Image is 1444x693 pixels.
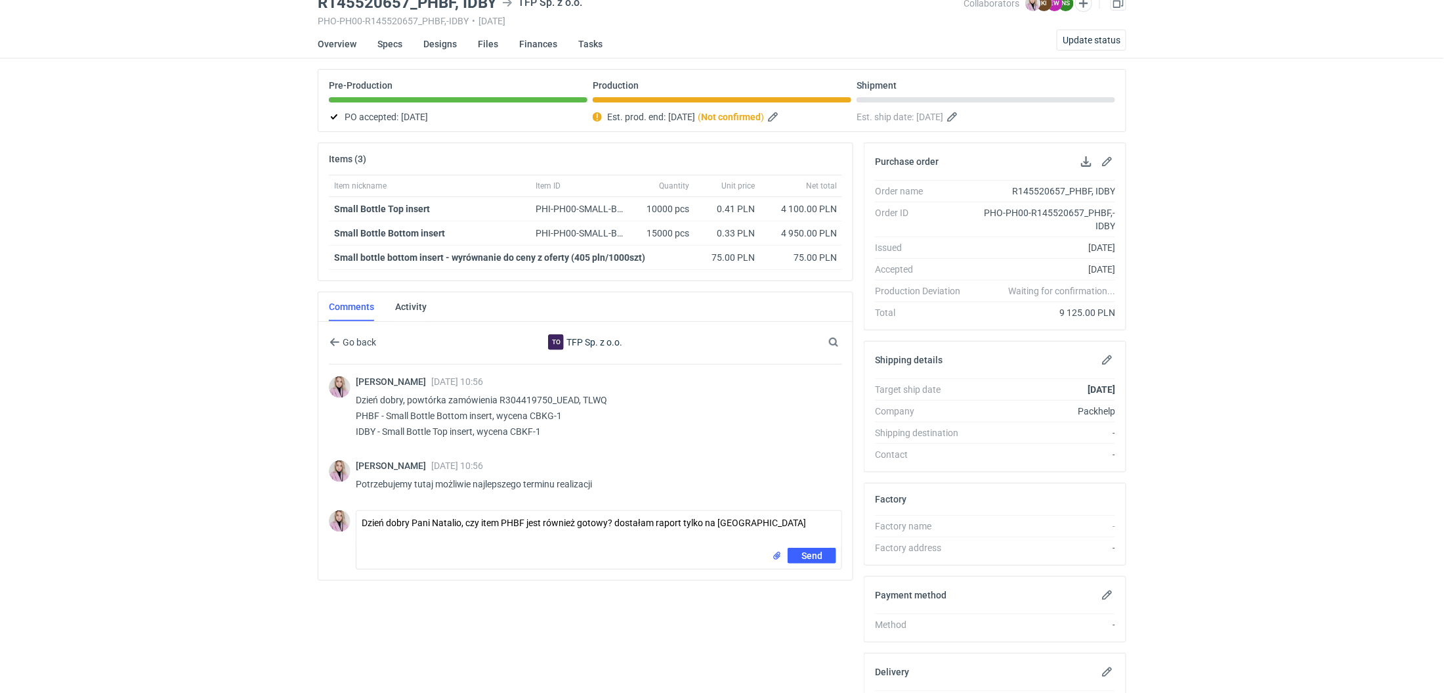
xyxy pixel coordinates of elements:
div: [DATE] [971,263,1115,276]
figcaption: To [548,334,564,350]
div: PHI-PH00-SMALL-BOTTLE-TOP-INSERT [536,202,624,215]
div: Issued [875,241,971,254]
strong: Not confirmed [701,112,761,122]
div: 4 100.00 PLN [765,202,837,215]
img: Klaudia Wiśniewska [329,376,350,398]
span: [PERSON_NAME] [356,376,431,387]
div: Packhelp [971,405,1115,418]
p: Potrzebujemy tutaj możliwie najlepszego terminu realizacji [356,476,832,492]
p: Shipment [857,80,897,91]
div: - [971,541,1115,554]
div: Shipping destination [875,426,971,439]
div: Target ship date [875,383,971,396]
div: TFP Sp. z o.o. [548,334,564,350]
img: Klaudia Wiśniewska [329,510,350,532]
div: PHO-PH00-R145520657_PHBF,-IDBY [971,206,1115,233]
div: 4 950.00 PLN [765,227,837,240]
input: Search [826,334,868,350]
div: Company [875,405,971,418]
span: Unit price [721,181,755,191]
span: [DATE] [916,109,943,125]
span: Send [801,551,822,560]
h2: Factory [875,494,906,504]
span: [DATE] 10:56 [431,460,483,471]
a: Tasks [578,30,603,58]
span: Update status [1063,35,1120,45]
div: Order ID [875,206,971,233]
div: Est. prod. end: [593,109,851,125]
p: Pre-Production [329,80,393,91]
a: Overview [318,30,356,58]
div: PO accepted: [329,109,587,125]
textarea: Dzień dobry Pani Natalio, czy item PHBF jest również gotowy? dostałam raport tylko na [GEOGRAPHIC... [356,511,841,548]
a: Files [478,30,498,58]
div: - [971,618,1115,631]
h2: Delivery [875,667,909,677]
a: Comments [329,292,374,321]
button: Download PO [1078,154,1094,169]
em: Waiting for confirmation... [1008,284,1115,298]
span: [DATE] [401,109,428,125]
span: • [472,16,475,26]
button: Edit delivery details [1099,664,1115,680]
h2: Shipping details [875,355,943,365]
button: Update status [1057,30,1126,51]
a: Activity [395,292,427,321]
div: Factory address [875,541,971,554]
h2: Items (3) [329,154,366,164]
div: PHI-PH00-SMALL-BOTTLE-BOTTOM-INSERT [536,227,624,240]
img: Klaudia Wiśniewska [329,460,350,482]
a: Small Bottle Bottom insert [334,228,445,238]
span: [PERSON_NAME] [356,460,431,471]
div: 75.00 PLN [700,251,755,264]
div: - [971,426,1115,439]
a: Specs [377,30,402,58]
div: 0.33 PLN [700,227,755,240]
a: Finances [519,30,557,58]
div: Contact [875,448,971,461]
em: ( [698,112,701,122]
div: 9 125.00 PLN [971,306,1115,319]
strong: Small bottle bottom insert - wyrównanie do ceny z oferty (405 pln/1000szt) [334,252,645,263]
a: Designs [423,30,457,58]
div: - [971,448,1115,461]
button: Go back [329,334,377,350]
div: 10000 pcs [629,197,694,221]
div: Order name [875,185,971,198]
div: 75.00 PLN [765,251,837,264]
span: Go back [340,338,376,347]
div: [DATE] [971,241,1115,254]
strong: [DATE] [1088,384,1115,395]
div: 15000 pcs [629,221,694,246]
h2: Purchase order [875,156,939,167]
button: Edit estimated shipping date [946,109,962,125]
a: Small Bottle Top insert [334,204,430,214]
div: PHO-PH00-R145520657_PHBF,-IDBY [DATE] [318,16,964,26]
div: - [971,520,1115,533]
p: Dzień dobry, powtórka zamówienia R304419750_UEAD, TLWQ PHBF - Small Bottle Bottom insert, wycena ... [356,392,832,439]
div: Accepted [875,263,971,276]
div: TFP Sp. z o.o. [478,334,693,350]
span: Item ID [536,181,561,191]
em: ) [761,112,764,122]
div: Method [875,618,971,631]
span: [DATE] [668,109,695,125]
div: R145520657_PHBF, IDBY [971,185,1115,198]
span: Quantity [659,181,689,191]
div: 0.41 PLN [700,202,755,215]
div: Production Deviation [875,284,971,298]
button: Edit shipping details [1099,352,1115,368]
p: Production [593,80,639,91]
button: Edit payment method [1099,587,1115,603]
div: Est. ship date: [857,109,1115,125]
span: Net total [806,181,837,191]
div: Factory name [875,520,971,533]
button: Edit purchase order [1099,154,1115,169]
span: [DATE] 10:56 [431,376,483,387]
span: Item nickname [334,181,387,191]
button: Edit estimated production end date [767,109,782,125]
